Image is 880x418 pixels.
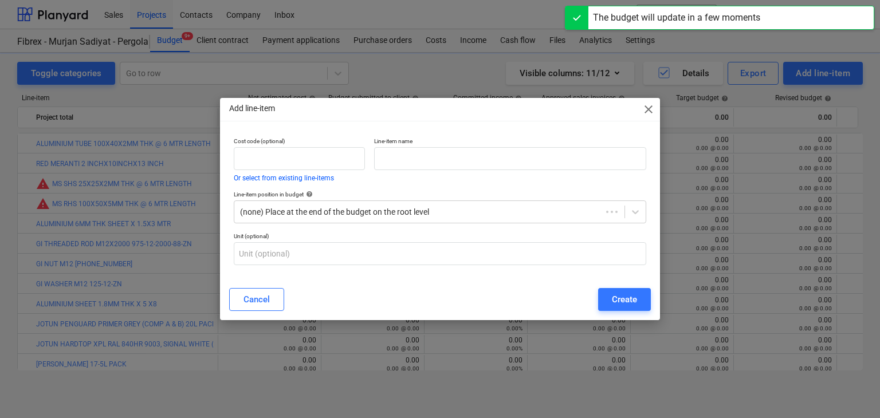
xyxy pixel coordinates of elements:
p: Add line-item [229,102,275,115]
input: Unit (optional) [234,242,646,265]
div: Cancel [243,292,270,307]
iframe: Chat Widget [823,363,880,418]
div: Line-item position in budget [234,191,646,198]
p: Unit (optional) [234,232,646,242]
div: The budget will update in a few moments [593,11,760,25]
span: help [304,191,313,198]
button: Cancel [229,288,284,311]
p: Line-item name [374,137,646,147]
p: Cost code (optional) [234,137,365,147]
button: Create [598,288,651,311]
div: Create [612,292,637,307]
span: close [642,102,655,116]
button: Or select from existing line-items [234,175,334,182]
